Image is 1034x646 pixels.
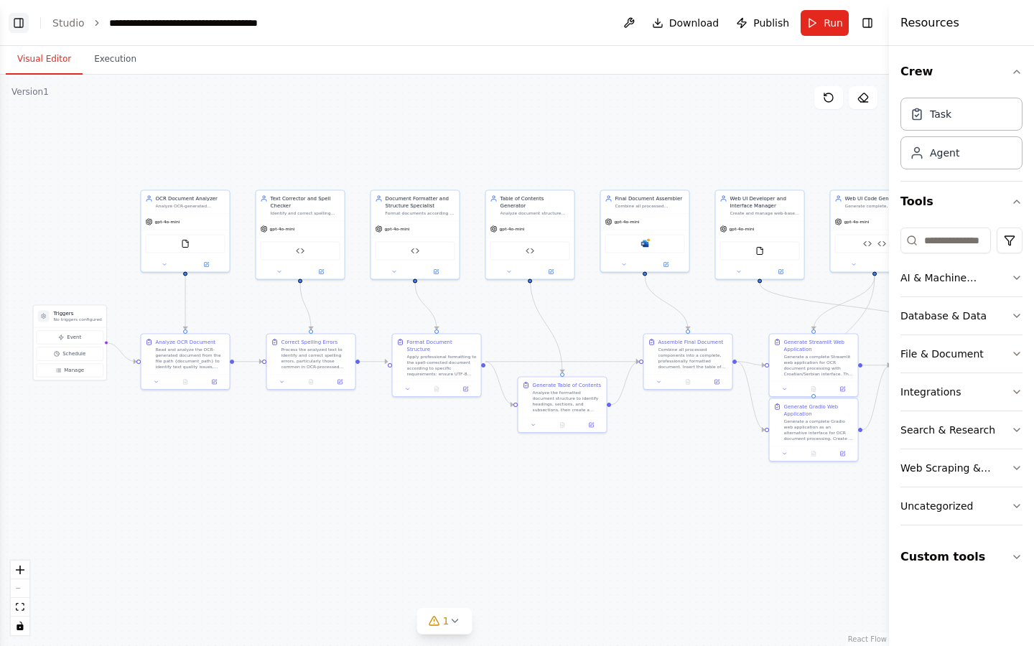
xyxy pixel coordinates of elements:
div: Format documents according to specific requirements: ensure UTF-8 encoding, fix paragraph marks (... [386,210,455,216]
span: Manage [64,367,84,374]
img: Table Of Contents Generator [526,246,534,255]
div: AI & Machine Learning [900,271,1011,285]
button: No output available [798,449,829,458]
div: Version 1 [11,86,49,98]
div: Web UI Developer and Interface ManagerCreate and manage web-based user interfaces for the OCR doc... [715,189,805,279]
nav: breadcrumb [52,16,271,30]
span: gpt-4o-mini [270,226,295,232]
img: Microsoft word [641,239,649,248]
g: Edge from 52339ab3-3201-49f0-94e0-cc614fb8f254 to b428baca-d0e3-4026-8152-856a447a5445 [485,358,639,365]
div: Final Document AssemblerCombine all processed elements (corrected text, formatted content, and ta... [600,189,690,272]
button: Open in side panel [646,260,686,268]
div: Generate Table of Contents [533,381,602,388]
span: gpt-4o-mini [155,219,180,225]
div: Analyze OCR DocumentRead and analyze the OCR-generated document from the file path {document_path... [141,333,230,390]
button: Web Scraping & Browsing [900,449,1023,487]
g: Edge from 0d9b3bcf-89de-4480-892c-d256765861d0 to efb62761-7ed4-4f85-89e9-6f2947abe818 [756,283,943,329]
g: Edge from f3e28282-41f3-4270-a338-28c40b732fc3 to 22955699-7270-439a-9962-4e22eb36d2e4 [297,283,315,329]
div: Task [930,107,951,121]
button: Execution [83,45,148,75]
button: Open in side panel [704,378,729,386]
g: Edge from 43fc8169-d2cc-48e8-ab2a-e2685c162f3a to b428baca-d0e3-4026-8152-856a447a5445 [641,276,691,329]
span: gpt-4o-mini [500,226,525,232]
button: Open in side panel [301,267,342,276]
div: OCR Document Analyzer [156,195,225,202]
button: No output available [421,385,452,393]
div: Assemble Final Document [658,338,724,345]
div: Generate Gradio Web Application [784,403,854,417]
button: Open in side panel [875,260,916,268]
button: Open in side panel [830,385,854,393]
span: Schedule [62,350,85,357]
div: OCR Document AnalyzerAnalyze OCR-generated documents to identify text quality issues, encoding pr... [141,189,230,272]
button: No output available [296,378,326,386]
span: Event [67,334,81,341]
button: fit view [11,598,29,617]
button: Show left sidebar [9,13,29,33]
button: Crew [900,52,1023,92]
button: No output available [798,385,829,393]
div: Assemble Final DocumentCombine all processed components into a complete, professionally formatted... [643,333,733,390]
h4: Resources [900,14,959,32]
div: Text Corrector and Spell Checker [271,195,340,209]
div: Read and analyze the OCR-generated document from the file path {document_path} to identify text q... [156,347,225,370]
span: Publish [753,16,789,30]
button: Visual Editor [6,45,83,75]
img: FileReadTool [181,239,190,248]
span: gpt-4o-mini [730,226,755,232]
button: Publish [730,10,795,36]
div: Generate Streamlit Web ApplicationGenerate a complete Streamlit web application for OCR document ... [769,333,859,397]
img: OCR Spell Checker [296,246,304,255]
div: Web UI Developer and Interface Manager [730,195,800,209]
button: Open in side panel [531,267,572,276]
div: Correct Spelling ErrorsProcess the analyzed text to identify and correct spelling errors, particu... [266,333,356,390]
g: Edge from 6d732212-5a76-425b-9e09-f6394e2a565f to 22955699-7270-439a-9962-4e22eb36d2e4 [234,358,262,365]
button: Search & Research [900,411,1023,449]
div: Identify and correct spelling errors in Croatian/Serbian text, highlight misspelled words in red,... [271,210,340,216]
div: Generate complete, ready-to-deploy web applications (Streamlit and Gradio) for OCR document proce... [845,203,915,209]
button: Download [646,10,725,36]
span: gpt-4o-mini [615,219,640,225]
button: Open in side panel [202,378,226,386]
div: Process the analyzed text to identify and correct spelling errors, particularly those common in O... [281,347,351,370]
div: Generate Table of ContentsAnalyze the formatted document structure to identify headings, sections... [518,376,607,433]
div: Generate a complete Streamlit web application for OCR document processing with Croatian/Serbian i... [784,354,854,377]
span: gpt-4o-mini [385,226,410,232]
img: Gradio WebUI Generator [877,239,886,248]
img: Document Formatter [411,246,419,255]
div: Create and manage web-based user interfaces for the OCR document processing automation, making it... [730,210,800,216]
a: React Flow attribution [848,635,887,643]
button: No output available [547,421,577,429]
div: Format Document Structure [407,338,477,352]
div: Combine all processed elements (corrected text, formatted content, and table of contents) into a ... [615,203,685,209]
div: Generate Gradio Web ApplicationGenerate a complete Gradio web application as an alternative inter... [769,398,859,461]
div: Analyze OCR Document [156,338,216,345]
h3: Triggers [54,309,102,317]
div: Database & Data [900,309,987,323]
p: No triggers configured [54,317,102,322]
button: Schedule [37,347,103,360]
div: Apply professional formatting to the spell-corrected document according to specific requirements:... [407,354,477,377]
div: Analyze document structure and create a professional Croatian/Serbian table of contents (Sadržaj)... [500,210,570,216]
div: Document Formatter and Structure SpecialistFormat documents according to specific requirements: e... [371,189,460,279]
g: Edge from b428baca-d0e3-4026-8152-856a447a5445 to 54b3de3b-1da4-44ef-ac61-3ad5c88ccbcd [737,358,765,434]
div: Correct Spelling Errors [281,338,338,345]
div: File & Document [900,347,984,361]
div: Table of Contents GeneratorAnalyze document structure and create a professional Croatian/Serbian ... [485,189,575,279]
div: Table of Contents Generator [500,195,570,209]
div: Tools [900,222,1023,537]
div: Integrations [900,385,961,399]
span: Download [669,16,719,30]
div: Analyze the formatted document structure to identify headings, sections, and subsections, then cr... [533,390,602,413]
span: 1 [443,614,450,628]
g: Edge from 44ad2ca9-96dc-4366-acd5-e0be7bd66afc to 8b51029c-92e4-41d6-bd9b-e9beedad72ec [526,276,566,373]
span: Run [824,16,843,30]
g: Edge from 9112a567-6568-4a32-b42a-63a9cd1bc79c to 6d732212-5a76-425b-9e09-f6394e2a565f [182,276,189,329]
span: gpt-4o-mini [844,219,870,225]
div: Uncategorized [900,499,973,513]
button: Tools [900,182,1023,222]
button: Open in side panel [416,267,457,276]
div: React Flow controls [11,561,29,635]
g: Edge from b428baca-d0e3-4026-8152-856a447a5445 to 73d8de64-c3c7-45c5-bef9-12c888ff5aa8 [737,358,765,369]
div: Generate Streamlit Web Application [784,338,854,352]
